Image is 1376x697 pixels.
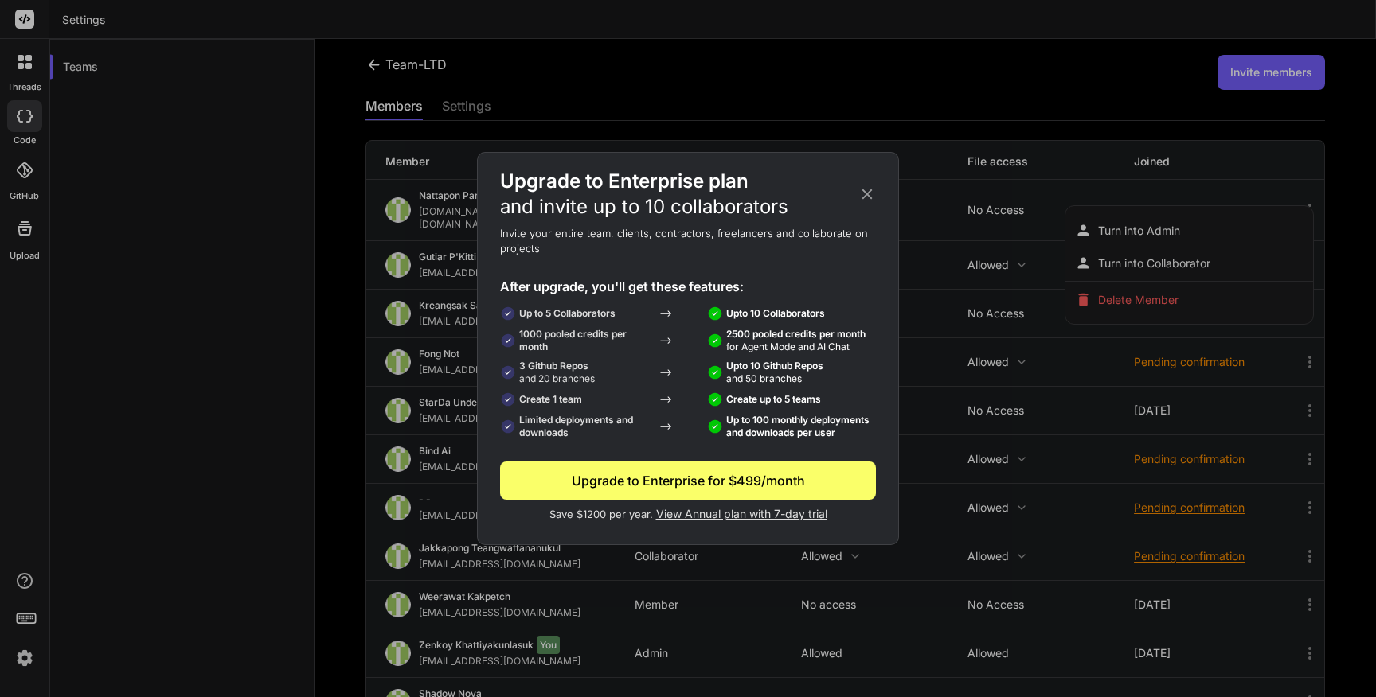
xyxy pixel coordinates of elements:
p: Up to 100 monthly deployments and downloads per user [726,414,876,439]
p: 3 Github Repos [519,360,595,385]
span: and 20 branches [519,372,595,384]
span: View Annual plan with 7-day trial [656,507,827,520]
p: Save $1200 per year. [500,506,876,523]
p: 1000 pooled credits per month [519,328,651,353]
p: Create 1 team [519,393,582,406]
p: Upto 10 Collaborators [726,307,825,320]
div: Upgrade to Enterprise for $499/month [500,471,876,490]
p: Invite your entire team, clients, contractors, freelancers and collaborate on projects [478,226,898,257]
span: and 50 branches [726,372,802,384]
span: for Agent Mode and AI Chat [726,341,850,352]
p: After upgrade, you'll get these features: [500,277,876,296]
p: Up to 5 Collaborators [519,307,616,320]
h2: Upgrade to Enterprise plan [500,169,788,220]
p: 2500 pooled credits per month [726,328,866,353]
button: Upgrade to Enterprise for $499/month [500,461,876,500]
p: Limited deployments and downloads [519,414,651,439]
p: Upto 10 Github Repos [726,360,823,385]
span: and invite up to 10 collaborators [500,195,788,218]
p: Create up to 5 teams [726,393,821,406]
